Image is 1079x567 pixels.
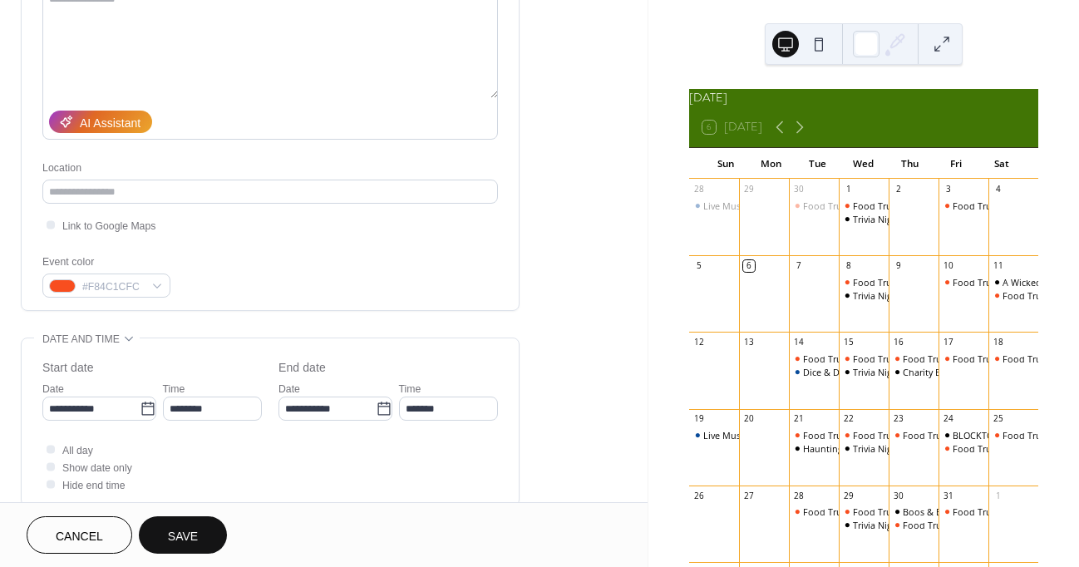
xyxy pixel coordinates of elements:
[988,429,1038,441] div: Food Truck: Fernandwichez
[853,213,901,225] div: Trivia Night
[839,353,889,365] div: Food Truck: Stubbie's Sausages
[943,337,954,348] div: 17
[853,289,901,302] div: Trivia Night
[56,528,103,545] span: Cancel
[82,279,144,296] span: #F84C1CFC
[993,490,1004,501] div: 1
[887,148,933,180] div: Thu
[988,353,1038,365] div: Food Truck: Eim Thai
[939,200,988,212] div: Food Truck: Strega Nona's Oven
[793,337,805,348] div: 14
[789,442,839,455] div: Haunting Harmonies: A Spooky Music Bingo Night
[953,429,1032,441] div: BLOCKTOBERFEST!
[839,213,889,225] div: Trivia Night
[49,111,152,133] button: AI Assistant
[693,490,705,501] div: 26
[693,260,705,272] div: 5
[693,337,705,348] div: 12
[889,366,939,378] div: Charity Bingo Night
[743,490,755,501] div: 27
[988,289,1038,302] div: Food Truck: Everyday Amore
[42,359,94,377] div: Start date
[993,260,1004,272] div: 11
[839,276,889,288] div: Food Truck: Stubbie's Sausages
[889,429,939,441] div: Food Truck: Soul Spice
[839,429,889,441] div: Food Truck: Stubbie's Sausages
[853,505,987,518] div: Food Truck: Stubbie's Sausages
[839,505,889,518] div: Food Truck: Stubbie's Sausages
[993,184,1004,195] div: 4
[743,184,755,195] div: 29
[939,505,988,518] div: Food Truck: Strega Nona's Oven
[399,381,421,398] span: Time
[748,148,794,180] div: Mon
[789,429,839,441] div: Food Truck: Fernandwichez
[853,366,901,378] div: Trivia Night
[893,184,904,195] div: 2
[693,184,705,195] div: 28
[843,260,855,272] div: 8
[903,353,1011,365] div: Food Truck:Twisted Tikka
[793,490,805,501] div: 28
[843,337,855,348] div: 15
[839,200,889,212] div: Food Truck: Monsta Lobsta
[743,413,755,425] div: 20
[42,254,167,271] div: Event color
[793,184,805,195] div: 30
[853,276,987,288] div: Food Truck: Stubbie's Sausages
[993,337,1004,348] div: 18
[939,276,988,288] div: Food Truck: Strega Nona's Oven
[839,366,889,378] div: Trivia Night
[703,429,829,441] div: Live Music by Mind the Music
[853,442,901,455] div: Trivia Night
[743,337,755,348] div: 13
[80,115,140,132] div: AI Assistant
[839,442,889,455] div: Trivia Night
[789,366,839,378] div: Dice & Drafts: Bunco Night!
[943,184,954,195] div: 3
[889,353,939,365] div: Food Truck:Twisted Tikka
[939,353,988,365] div: Food Truck: Strega Nona's Oven
[840,148,886,180] div: Wed
[903,505,963,518] div: Boos & Brews!
[843,184,855,195] div: 1
[793,260,805,272] div: 7
[42,160,495,177] div: Location
[853,200,970,212] div: Food Truck: Monsta Lobsta
[943,413,954,425] div: 24
[793,413,805,425] div: 21
[893,337,904,348] div: 16
[893,413,904,425] div: 23
[27,516,132,554] button: Cancel
[988,276,1038,288] div: A Wicked Night at Blackadder
[789,505,839,518] div: Food Truck: Everyday Amore
[843,490,855,501] div: 29
[789,353,839,365] div: Food Truck: Everyday Amore
[689,429,739,441] div: Live Music by Mind the Music
[42,381,64,398] span: Date
[803,353,924,365] div: Food Truck: Everyday Amore
[702,148,748,180] div: Sun
[803,200,917,212] div: Food Truck: The Good Life
[803,366,919,378] div: Dice & Drafts: Bunco Night!
[139,516,227,554] button: Save
[939,429,988,441] div: BLOCKTOBERFEST!
[903,519,1008,531] div: Food Truck: Taino Roots
[893,260,904,272] div: 9
[839,289,889,302] div: Trivia Night
[853,519,901,531] div: Trivia Night
[893,490,904,501] div: 30
[62,460,132,477] span: Show date only
[803,429,920,441] div: Food Truck: Fernandwichez
[803,442,1017,455] div: Haunting Harmonies: A Spooky Music Bingo Night
[795,148,840,180] div: Tue
[903,366,986,378] div: Charity Bingo Night
[693,413,705,425] div: 19
[42,331,120,348] span: Date and time
[163,381,185,398] span: Time
[853,429,987,441] div: Food Truck: Stubbie's Sausages
[903,429,1000,441] div: Food Truck: Soul Spice
[943,260,954,272] div: 10
[939,442,988,455] div: Food Truck: Strega Nona's Oven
